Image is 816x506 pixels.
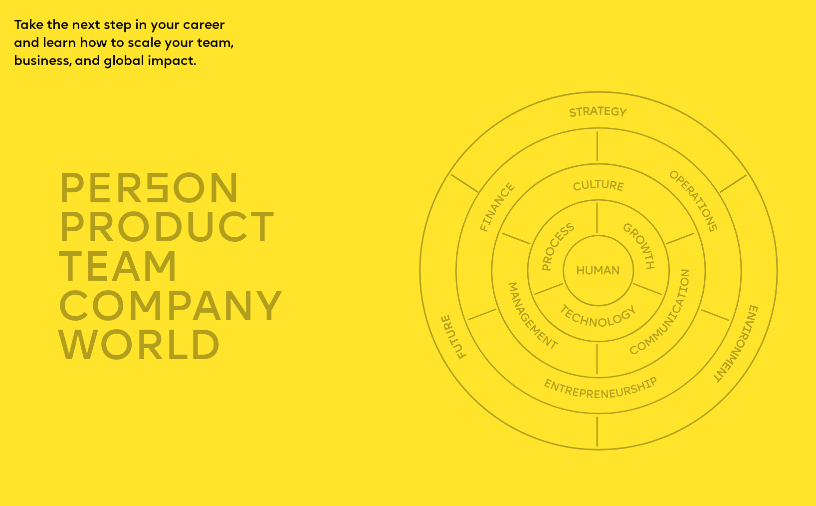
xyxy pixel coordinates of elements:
div: product [57,209,425,248]
div: company [57,287,425,327]
div: per on [57,169,425,209]
span: s [144,171,171,213]
div: TEAM [57,248,425,288]
p: Take the next step in your career and learn how to scale your team, business, and global impact. [14,17,267,71]
div: world [57,327,425,366]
